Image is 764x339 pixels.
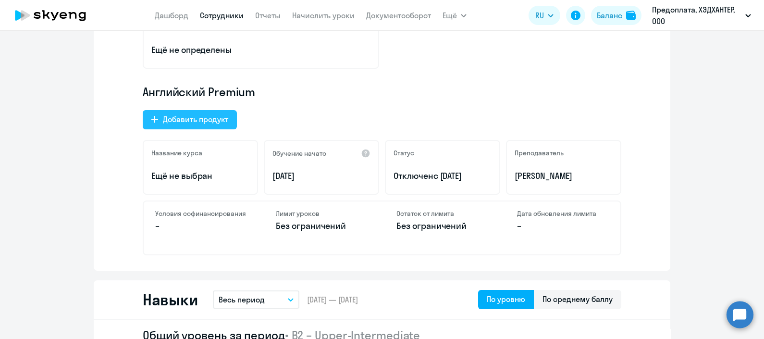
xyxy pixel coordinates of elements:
p: Без ограничений [396,220,488,232]
p: Предоплата, ХЭДХАНТЕР, ООО [652,4,741,27]
h5: Название курса [151,149,202,157]
h2: Навыки [143,290,197,309]
a: Сотрудники [200,11,244,20]
a: Начислить уроки [292,11,355,20]
p: Отключен [394,170,492,182]
div: Баланс [597,10,622,21]
h4: Дата обновления лимита [517,209,609,218]
p: Без ограничений [276,220,368,232]
a: Дашборд [155,11,188,20]
h4: Остаток от лимита [396,209,488,218]
a: Документооборот [366,11,431,20]
button: Весь период [213,290,299,309]
h5: Обучение начато [272,149,326,158]
p: Весь период [219,294,265,305]
a: Отчеты [255,11,281,20]
h4: Условия софинансирования [155,209,247,218]
p: Ещё не выбран [151,170,249,182]
div: Добавить продукт [163,113,228,125]
h5: Преподаватель [515,149,564,157]
div: По уровню [487,293,525,305]
h5: Статус [394,149,414,157]
p: Ещё не определены [151,44,370,56]
button: Балансbalance [591,6,641,25]
span: Ещё [443,10,457,21]
button: Предоплата, ХЭДХАНТЕР, ООО [647,4,756,27]
span: [DATE] — [DATE] [307,294,358,305]
img: balance [626,11,636,20]
p: [DATE] [272,170,370,182]
h4: Лимит уроков [276,209,368,218]
button: Ещё [443,6,467,25]
button: RU [529,6,560,25]
p: – [517,220,609,232]
span: с [DATE] [433,170,462,181]
div: По среднему баллу [542,293,613,305]
span: RU [535,10,544,21]
span: Английский Premium [143,84,255,100]
p: [PERSON_NAME] [515,170,613,182]
p: – [155,220,247,232]
button: Добавить продукт [143,110,237,129]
